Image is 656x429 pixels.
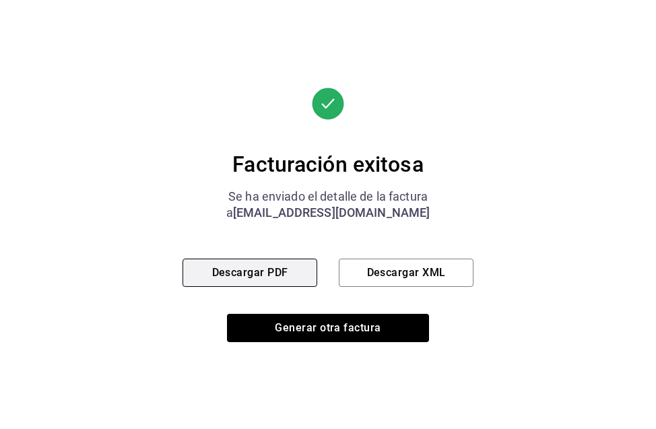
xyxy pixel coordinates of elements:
[183,151,473,178] div: Facturación exitosa
[227,314,429,342] button: Generar otra factura
[233,205,430,220] span: [EMAIL_ADDRESS][DOMAIN_NAME]
[183,205,473,221] div: a
[183,189,473,205] div: Se ha enviado el detalle de la factura
[183,259,317,287] button: Descargar PDF
[339,259,473,287] button: Descargar XML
